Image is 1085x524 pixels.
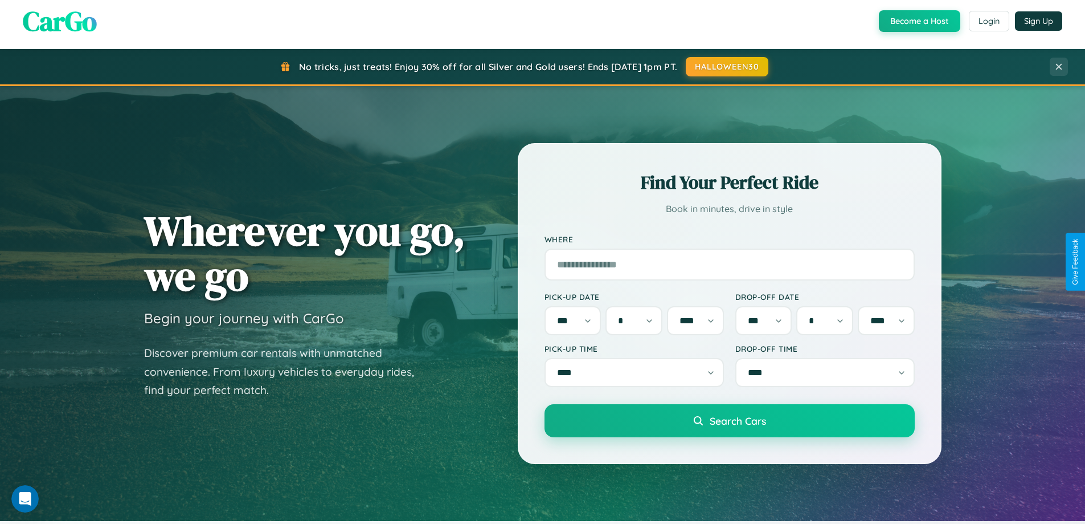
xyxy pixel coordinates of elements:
button: Sign Up [1015,11,1062,31]
label: Where [544,234,915,244]
button: Become a Host [879,10,960,32]
button: HALLOWEEN30 [686,57,768,76]
iframe: Intercom live chat [11,485,39,513]
label: Pick-up Time [544,344,724,354]
button: Search Cars [544,404,915,437]
h1: Wherever you go, we go [144,208,465,298]
span: CarGo [23,2,97,40]
div: Give Feedback [1071,239,1079,285]
label: Drop-off Date [735,292,915,302]
h3: Begin your journey with CarGo [144,310,344,327]
label: Drop-off Time [735,344,915,354]
label: Pick-up Date [544,292,724,302]
h2: Find Your Perfect Ride [544,170,915,195]
p: Book in minutes, drive in style [544,201,915,217]
span: No tricks, just treats! Enjoy 30% off for all Silver and Gold users! Ends [DATE] 1pm PT. [299,61,677,72]
span: Search Cars [710,415,766,427]
p: Discover premium car rentals with unmatched convenience. From luxury vehicles to everyday rides, ... [144,344,429,400]
button: Login [969,11,1009,31]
